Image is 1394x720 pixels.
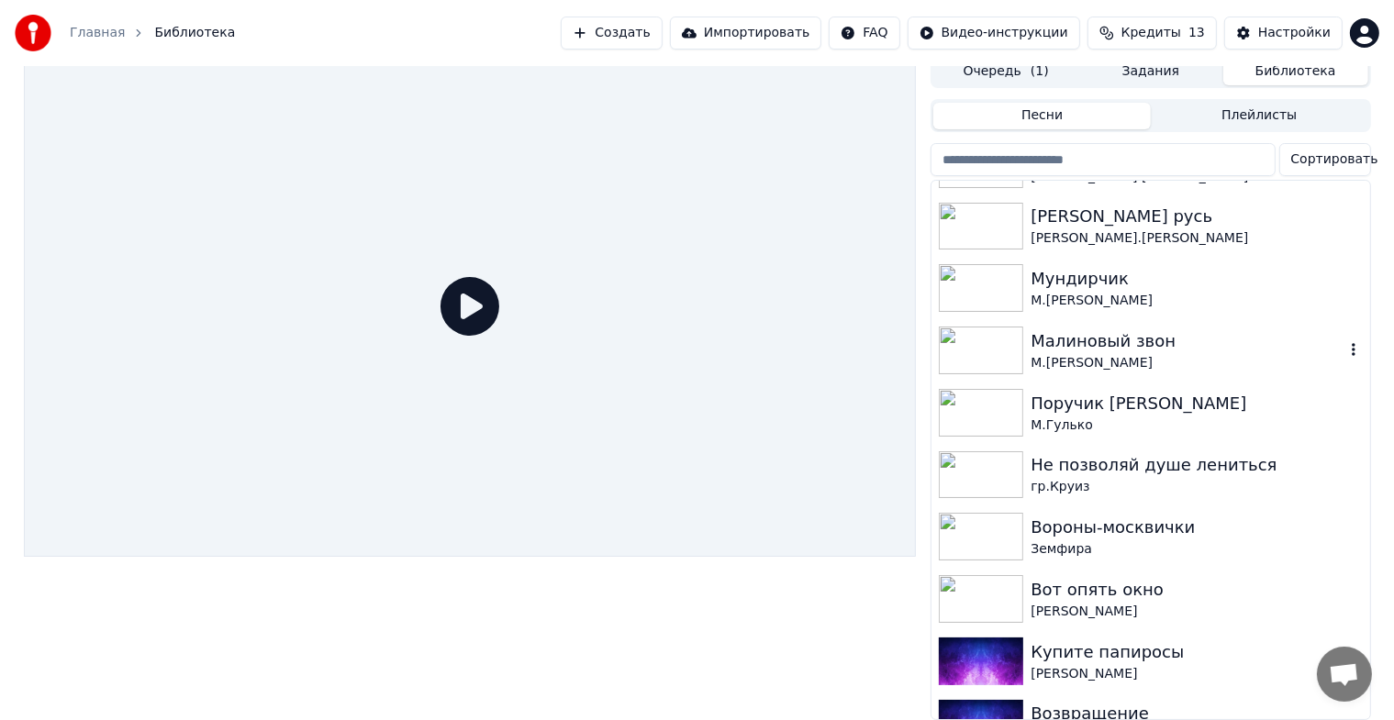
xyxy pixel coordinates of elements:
button: FAQ [829,17,899,50]
div: Мундирчик [1031,266,1362,292]
button: Плейлисты [1151,103,1368,129]
button: Задания [1078,59,1223,85]
span: ( 1 ) [1031,62,1049,81]
a: Главная [70,24,125,42]
button: Настройки [1224,17,1343,50]
button: Видео-инструкции [908,17,1080,50]
span: Сортировать [1291,150,1378,169]
div: М.Гулько [1031,416,1362,435]
div: Вот опять окно [1031,577,1362,603]
div: Вороны-москвички [1031,515,1362,540]
span: Кредиты [1121,24,1181,42]
img: youka [15,15,51,51]
button: Библиотека [1223,59,1368,85]
button: Песни [933,103,1151,129]
div: Не позволяй душе лениться [1031,452,1362,478]
div: М.[PERSON_NAME] [1031,292,1362,310]
div: Поручик [PERSON_NAME] [1031,391,1362,416]
div: гр.Круиз [1031,478,1362,496]
span: Библиотека [154,24,235,42]
div: М.[PERSON_NAME] [1031,354,1344,372]
div: [PERSON_NAME] [1031,603,1362,621]
div: [PERSON_NAME] [1031,665,1362,683]
button: Создать [561,17,662,50]
div: Купите папиросы [1031,639,1362,665]
div: [PERSON_NAME].[PERSON_NAME] [1031,229,1362,248]
div: Земфира [1031,540,1362,559]
span: 13 [1188,24,1205,42]
button: Очередь [933,59,1078,85]
button: Кредиты13 [1087,17,1217,50]
button: Импортировать [670,17,822,50]
div: Настройки [1258,24,1331,42]
a: Открытый чат [1317,647,1372,702]
div: [PERSON_NAME] русь [1031,204,1362,229]
nav: breadcrumb [70,24,235,42]
div: Малиновый звон [1031,328,1344,354]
